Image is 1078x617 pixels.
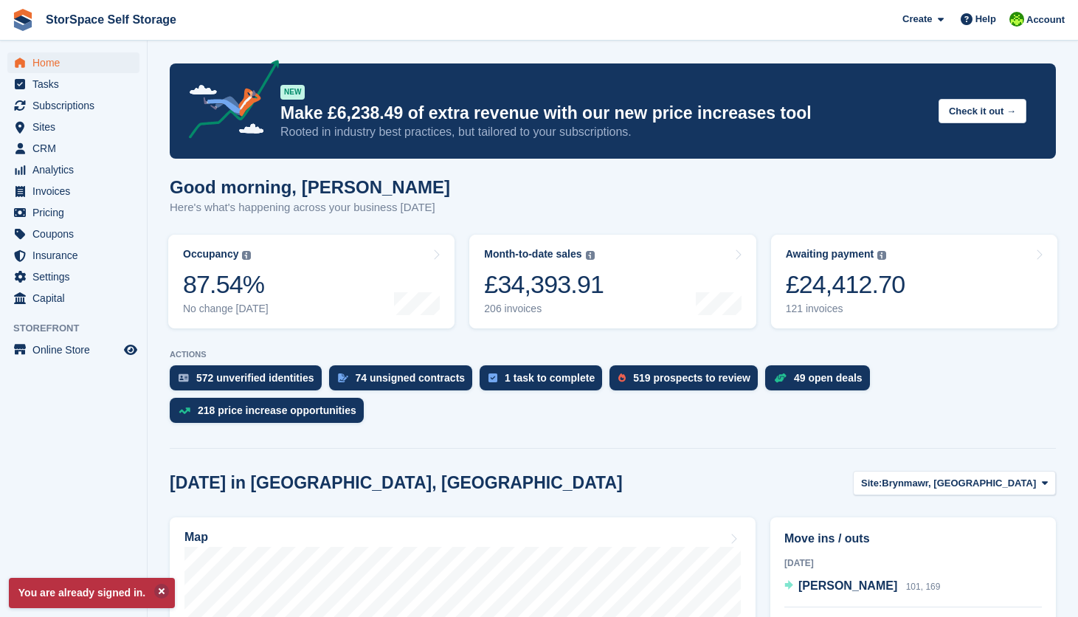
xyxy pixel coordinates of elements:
img: paul catt [1009,12,1024,27]
img: price_increase_opportunities-93ffe204e8149a01c8c9dc8f82e8f89637d9d84a8eef4429ea346261dce0b2c0.svg [179,407,190,414]
button: Check it out → [939,99,1026,123]
span: Brynmawr, [GEOGRAPHIC_DATA] [882,476,1036,491]
span: Help [975,12,996,27]
a: 74 unsigned contracts [329,365,480,398]
img: price-adjustments-announcement-icon-8257ccfd72463d97f412b2fc003d46551f7dbcb40ab6d574587a9cd5c0d94... [176,60,280,144]
a: Preview store [122,341,139,359]
a: menu [7,245,139,266]
span: 101, 169 [906,582,941,592]
img: contract_signature_icon-13c848040528278c33f63329250d36e43548de30e8caae1d1a13099fd9432cc5.svg [338,373,348,382]
a: menu [7,339,139,360]
span: Storefront [13,321,147,336]
span: Pricing [32,202,121,223]
div: £34,393.91 [484,269,604,300]
a: menu [7,181,139,201]
h1: Good morning, [PERSON_NAME] [170,177,450,197]
a: menu [7,224,139,244]
a: 1 task to complete [480,365,609,398]
button: Site: Brynmawr, [GEOGRAPHIC_DATA] [853,471,1056,495]
a: menu [7,117,139,137]
a: [PERSON_NAME] 101, 169 [784,577,940,596]
p: Rooted in industry best practices, but tailored to your subscriptions. [280,124,927,140]
span: Site: [861,476,882,491]
div: 218 price increase opportunities [198,404,356,416]
div: 1 task to complete [505,372,595,384]
img: stora-icon-8386f47178a22dfd0bd8f6a31ec36ba5ce8667c1dd55bd0f319d3a0aa187defe.svg [12,9,34,31]
span: Coupons [32,224,121,244]
img: task-75834270c22a3079a89374b754ae025e5fb1db73e45f91037f5363f120a921f8.svg [488,373,497,382]
img: deal-1b604bf984904fb50ccaf53a9ad4b4a5d6e5aea283cecdc64d6e3604feb123c2.svg [774,373,787,383]
img: verify_identity-adf6edd0f0f0b5bbfe63781bf79b02c33cf7c696d77639b501bdc392416b5a36.svg [179,373,189,382]
img: icon-info-grey-7440780725fd019a000dd9b08b2336e03edf1995a4989e88bcd33f0948082b44.svg [586,251,595,260]
span: CRM [32,138,121,159]
a: menu [7,138,139,159]
span: [PERSON_NAME] [798,579,897,592]
div: Month-to-date sales [484,248,581,261]
a: 519 prospects to review [609,365,765,398]
img: icon-info-grey-7440780725fd019a000dd9b08b2336e03edf1995a4989e88bcd33f0948082b44.svg [877,251,886,260]
h2: Map [184,531,208,544]
span: Analytics [32,159,121,180]
span: Subscriptions [32,95,121,116]
div: NEW [280,85,305,100]
p: Here's what's happening across your business [DATE] [170,199,450,216]
h2: [DATE] in [GEOGRAPHIC_DATA], [GEOGRAPHIC_DATA] [170,473,623,493]
a: menu [7,266,139,287]
div: Awaiting payment [786,248,874,261]
span: Settings [32,266,121,287]
a: 49 open deals [765,365,877,398]
span: Capital [32,288,121,308]
span: Invoices [32,181,121,201]
span: Create [902,12,932,27]
a: Occupancy 87.54% No change [DATE] [168,235,455,328]
span: Sites [32,117,121,137]
img: icon-info-grey-7440780725fd019a000dd9b08b2336e03edf1995a4989e88bcd33f0948082b44.svg [242,251,251,260]
span: Insurance [32,245,121,266]
a: StorSpace Self Storage [40,7,182,32]
a: menu [7,52,139,73]
div: Occupancy [183,248,238,261]
div: [DATE] [784,556,1042,570]
h2: Move ins / outs [784,530,1042,548]
div: 49 open deals [794,372,863,384]
a: Month-to-date sales £34,393.91 206 invoices [469,235,756,328]
span: Account [1026,13,1065,27]
p: ACTIONS [170,350,1056,359]
a: Awaiting payment £24,412.70 121 invoices [771,235,1057,328]
div: 87.54% [183,269,269,300]
div: 519 prospects to review [633,372,750,384]
a: 572 unverified identities [170,365,329,398]
span: Tasks [32,74,121,94]
div: 206 invoices [484,303,604,315]
p: You are already signed in. [9,578,175,608]
img: prospect-51fa495bee0391a8d652442698ab0144808aea92771e9ea1ae160a38d050c398.svg [618,373,626,382]
div: No change [DATE] [183,303,269,315]
div: 121 invoices [786,303,905,315]
a: menu [7,288,139,308]
span: Home [32,52,121,73]
a: menu [7,202,139,223]
div: 74 unsigned contracts [356,372,466,384]
a: menu [7,159,139,180]
a: menu [7,95,139,116]
p: Make £6,238.49 of extra revenue with our new price increases tool [280,103,927,124]
a: menu [7,74,139,94]
span: Online Store [32,339,121,360]
a: 218 price increase opportunities [170,398,371,430]
div: 572 unverified identities [196,372,314,384]
div: £24,412.70 [786,269,905,300]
